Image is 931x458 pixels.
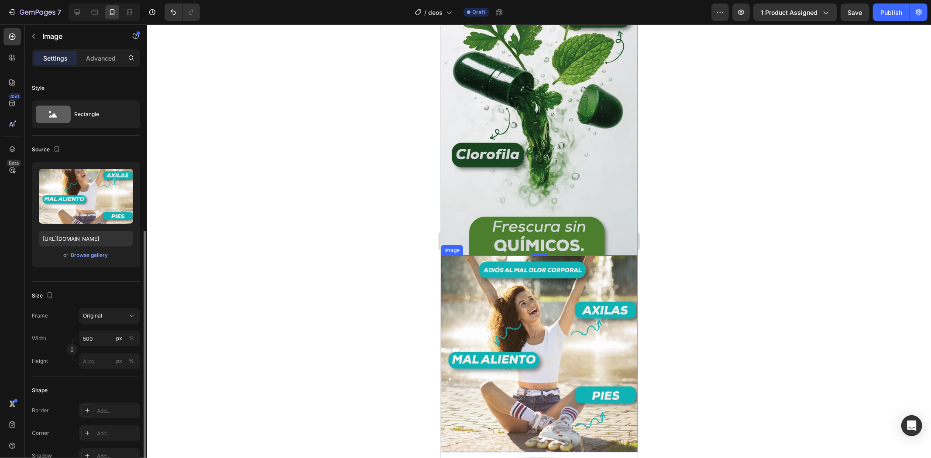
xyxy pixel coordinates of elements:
input: https://example.com/image.jpg [39,231,133,246]
button: 1 product assigned [753,3,837,21]
span: Draft [472,8,485,16]
span: Save [848,9,862,16]
span: 1 product assigned [761,8,818,17]
div: % [129,357,134,365]
span: or [64,250,69,260]
button: % [114,356,124,366]
div: Size [32,290,55,302]
div: Browse gallery [71,251,108,259]
p: Advanced [86,54,116,63]
button: 7 [3,3,65,21]
label: Width [32,335,46,342]
p: Settings [43,54,68,63]
div: Rectangle [74,104,127,124]
label: Frame [32,312,48,320]
label: Height [32,357,48,365]
div: px [116,335,122,342]
p: Image [42,31,117,41]
input: px% [79,331,140,346]
input: px% [79,353,140,369]
div: Open Intercom Messenger [901,415,922,436]
div: Add... [97,407,138,415]
button: px [126,356,137,366]
div: Shape [32,386,48,394]
img: preview-image [39,169,133,224]
button: Save [841,3,869,21]
div: px [116,357,122,365]
span: Original [83,312,102,320]
p: 7 [57,7,61,17]
iframe: Design area [441,24,638,458]
span: deos [428,8,443,17]
div: Corner [32,429,49,437]
div: Beta [7,160,21,167]
div: % [129,335,134,342]
button: Browse gallery [71,251,109,260]
div: Undo/Redo [165,3,200,21]
span: / [424,8,426,17]
div: Border [32,407,49,414]
button: Original [79,308,140,324]
div: Style [32,84,45,92]
button: % [114,333,124,344]
button: Publish [873,3,910,21]
button: px [126,333,137,344]
div: Add... [97,430,138,437]
div: 450 [8,93,21,100]
div: Source [32,144,62,156]
div: Publish [880,8,902,17]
